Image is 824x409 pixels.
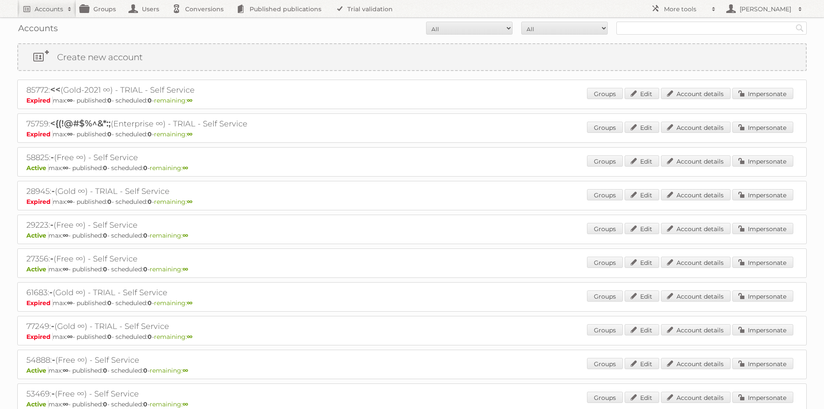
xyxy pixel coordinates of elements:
[103,232,107,239] strong: 0
[26,198,53,206] span: Expired
[187,198,192,206] strong: ∞
[26,152,329,163] h2: 58825: (Free ∞) - Self Service
[625,290,659,302] a: Edit
[103,367,107,374] strong: 0
[150,400,188,408] span: remaining:
[26,287,329,298] h2: 61683: (Gold ∞) - TRIAL - Self Service
[587,88,623,99] a: Groups
[147,299,152,307] strong: 0
[732,189,793,200] a: Impersonate
[625,324,659,335] a: Edit
[67,97,73,104] strong: ∞
[150,367,188,374] span: remaining:
[49,287,53,297] span: -
[51,152,54,162] span: -
[63,164,68,172] strong: ∞
[625,88,659,99] a: Edit
[732,122,793,133] a: Impersonate
[183,232,188,239] strong: ∞
[26,400,48,408] span: Active
[183,400,188,408] strong: ∞
[107,97,112,104] strong: 0
[625,189,659,200] a: Edit
[51,388,55,399] span: -
[50,219,54,230] span: -
[732,290,793,302] a: Impersonate
[26,400,798,408] p: max: - published: - scheduled: -
[661,155,731,167] a: Account details
[143,164,147,172] strong: 0
[26,130,798,138] p: max: - published: - scheduled: -
[587,189,623,200] a: Groups
[187,299,192,307] strong: ∞
[732,88,793,99] a: Impersonate
[154,97,192,104] span: remaining:
[103,400,107,408] strong: 0
[107,130,112,138] strong: 0
[661,189,731,200] a: Account details
[50,84,61,95] span: <<
[732,155,793,167] a: Impersonate
[587,324,623,335] a: Groups
[664,5,707,13] h2: More tools
[625,223,659,234] a: Edit
[661,88,731,99] a: Account details
[187,130,192,138] strong: ∞
[154,198,192,206] span: remaining:
[587,257,623,268] a: Groups
[732,324,793,335] a: Impersonate
[26,321,329,332] h2: 77249: (Gold ∞) - TRIAL - Self Service
[26,299,53,307] span: Expired
[625,122,659,133] a: Edit
[26,130,53,138] span: Expired
[50,118,111,129] span: <{(!@#$%^&*:;
[732,392,793,403] a: Impersonate
[587,392,623,403] a: Groups
[26,232,798,239] p: max: - published: - scheduled: -
[661,392,731,403] a: Account details
[18,44,806,70] a: Create new account
[26,265,48,273] span: Active
[732,257,793,268] a: Impersonate
[67,333,73,341] strong: ∞
[793,22,806,35] input: Search
[50,253,54,264] span: -
[26,232,48,239] span: Active
[26,388,329,399] h2: 53469: (Free ∞) - Self Service
[143,232,147,239] strong: 0
[661,324,731,335] a: Account details
[26,186,329,197] h2: 28945: (Gold ∞) - TRIAL - Self Service
[103,265,107,273] strong: 0
[103,164,107,172] strong: 0
[183,367,188,374] strong: ∞
[183,164,188,172] strong: ∞
[187,333,192,341] strong: ∞
[661,290,731,302] a: Account details
[67,198,73,206] strong: ∞
[587,155,623,167] a: Groups
[147,333,152,341] strong: 0
[52,354,55,365] span: -
[26,84,329,96] h2: 85772: (Gold-2021 ∞) - TRIAL - Self Service
[625,358,659,369] a: Edit
[26,164,48,172] span: Active
[147,198,152,206] strong: 0
[150,164,188,172] span: remaining:
[661,122,731,133] a: Account details
[150,265,188,273] span: remaining:
[661,358,731,369] a: Account details
[26,354,329,366] h2: 54888: (Free ∞) - Self Service
[26,367,798,374] p: max: - published: - scheduled: -
[51,321,55,331] span: -
[661,257,731,268] a: Account details
[35,5,63,13] h2: Accounts
[26,219,329,231] h2: 29223: (Free ∞) - Self Service
[625,257,659,268] a: Edit
[107,333,112,341] strong: 0
[26,333,53,341] span: Expired
[154,130,192,138] span: remaining:
[183,265,188,273] strong: ∞
[732,223,793,234] a: Impersonate
[26,198,798,206] p: max: - published: - scheduled: -
[107,198,112,206] strong: 0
